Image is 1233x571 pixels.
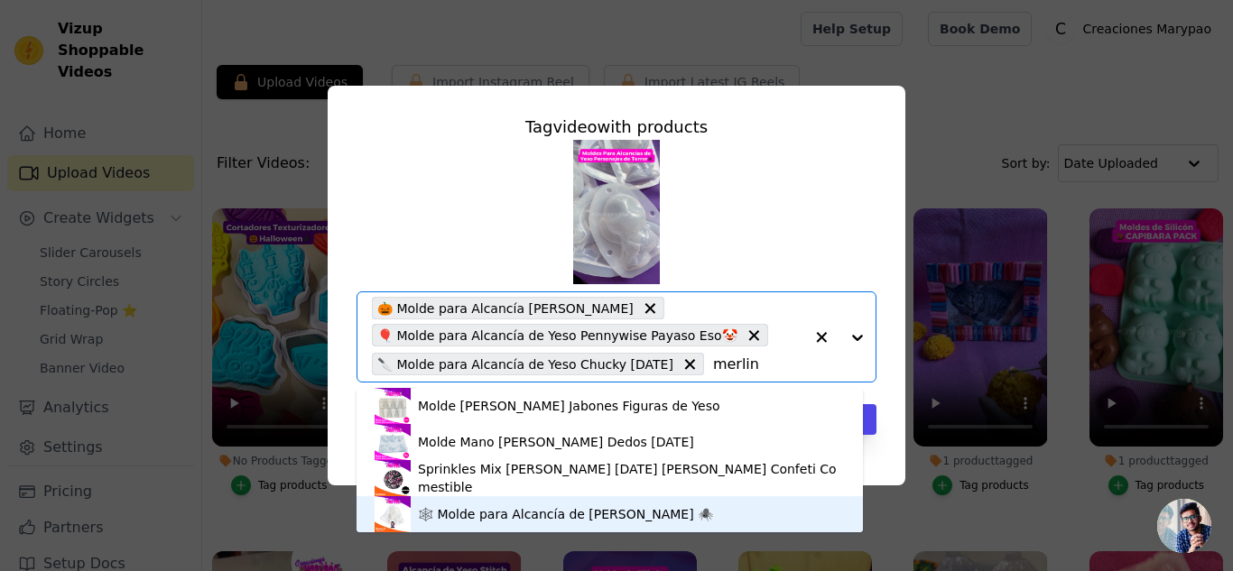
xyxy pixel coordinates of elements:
img: product thumbnail [375,388,411,424]
div: Sprinkles Mix [PERSON_NAME] [DATE] [PERSON_NAME] Confeti Comestible [418,460,845,496]
div: Tag video with products [357,115,876,140]
div: 🕸️ Molde para Alcancía de [PERSON_NAME] 🕷️ [418,505,713,523]
img: product thumbnail [375,424,411,460]
span: 🔪 Molde para Alcancía de Yeso Chucky [DATE] [377,354,673,374]
span: 🎃 Molde para Alcancía [PERSON_NAME] [377,298,634,318]
div: Molde Mano [PERSON_NAME] Dedos [DATE] [418,433,694,451]
div: Molde [PERSON_NAME] Jabones Figuras de Yeso [418,397,720,415]
div: Chat abierto [1157,499,1211,553]
img: product thumbnail [375,496,411,532]
img: tn-9cab82b555104a31bea54c82b0419962.png [573,140,660,284]
img: product thumbnail [375,460,411,496]
span: 🎈 Molde para Alcancía de Yeso Pennywise Payaso Eso🤡 [377,325,737,345]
